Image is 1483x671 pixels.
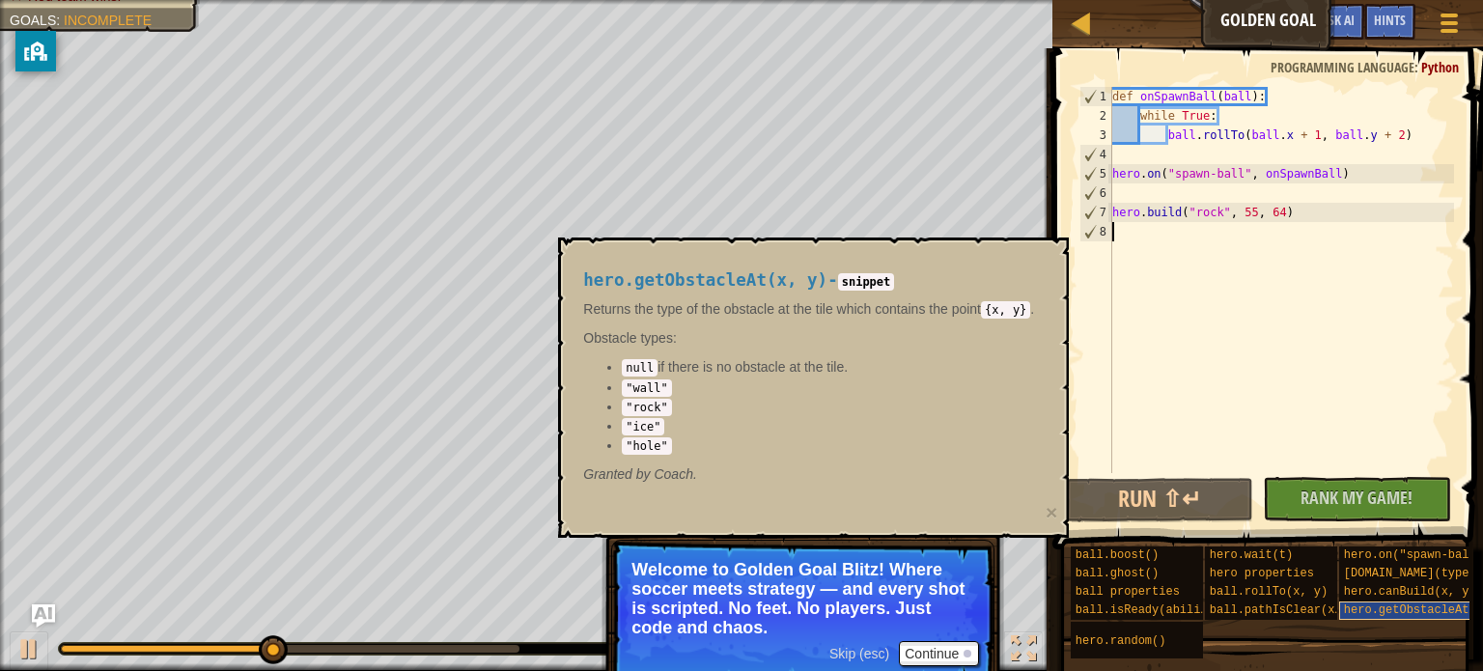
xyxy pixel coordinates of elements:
span: ball properties [1076,585,1180,599]
div: 7 [1080,203,1112,222]
code: "rock" [622,399,671,416]
span: hero.canBuild(x, y) [1344,585,1476,599]
span: : [56,13,64,28]
button: privacy banner [15,31,56,71]
span: Ask AI [1322,11,1355,29]
span: Incomplete [64,13,152,28]
em: Coach. [583,466,697,482]
code: {x, y} [981,301,1030,319]
button: Rank My Game! [1263,477,1451,521]
p: Welcome to Golden Goal Blitz! Where soccer meets strategy — and every shot is scripted. No feet. ... [631,560,974,637]
span: hero.wait(t) [1210,548,1293,562]
h4: - [583,271,1034,290]
code: null [622,359,658,377]
div: 8 [1080,222,1112,241]
span: Granted by [583,466,654,482]
div: 2 [1079,106,1112,126]
span: : [1414,58,1421,76]
div: 6 [1080,183,1112,203]
button: Show game menu [1425,4,1473,49]
li: if there is no obstacle at the tile. [622,357,1034,377]
span: ball.ghost() [1076,567,1159,580]
span: ball.isReady(ability) [1076,603,1221,617]
span: Hints [1374,11,1406,29]
span: Rank My Game! [1301,486,1413,510]
div: 1 [1080,87,1112,106]
button: Ask AI [1312,4,1364,40]
span: ball.rollTo(x, y) [1210,585,1328,599]
button: Toggle fullscreen [1004,631,1043,671]
code: "ice" [622,418,664,435]
div: 3 [1079,126,1112,145]
span: Python [1421,58,1459,76]
span: hero.getObstacleAt(x, y) [583,270,827,290]
span: Goals [10,13,56,28]
button: Ask AI [32,604,55,628]
span: Skip (esc) [829,646,889,661]
div: 4 [1080,145,1112,164]
div: 5 [1080,164,1112,183]
span: ball.pathIsClear(x, y) [1210,603,1362,617]
p: Obstacle types: [583,328,1034,348]
span: ball.boost() [1076,548,1159,562]
code: "wall" [622,379,671,397]
code: "hole" [622,437,671,455]
span: Programming language [1271,58,1414,76]
span: hero.random() [1076,634,1166,648]
span: hero properties [1210,567,1314,580]
p: Returns the type of the obstacle at the tile which contains the point . [583,299,1034,319]
button: Ctrl + P: Play [10,631,48,671]
button: × [1046,502,1057,522]
button: Run ⇧↵ [1066,478,1254,522]
code: snippet [838,273,895,291]
button: Continue [899,641,979,666]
